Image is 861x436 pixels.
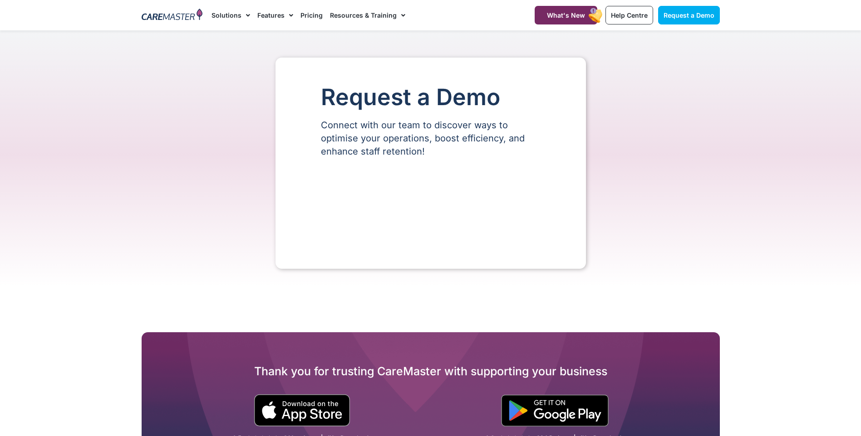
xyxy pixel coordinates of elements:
img: small black download on the apple app store button. [254,394,350,426]
span: What's New [547,11,585,19]
iframe: Form 0 [321,174,541,242]
a: Request a Demo [658,6,720,24]
p: Connect with our team to discover ways to optimise your operations, boost efficiency, and enhance... [321,119,541,158]
a: What's New [535,6,597,24]
img: CareMaster Logo [142,9,203,22]
h1: Request a Demo [321,85,541,110]
a: Help Centre [605,6,653,24]
h2: Thank you for trusting CareMaster with supporting your business [142,364,720,378]
span: Request a Demo [664,11,714,19]
img: "Get is on" Black Google play button. [501,395,609,426]
span: Help Centre [611,11,648,19]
